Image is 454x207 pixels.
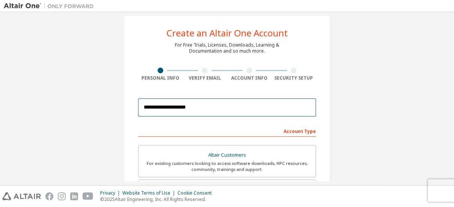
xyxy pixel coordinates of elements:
div: Account Type [138,125,316,137]
div: For existing customers looking to access software downloads, HPC resources, community, trainings ... [143,160,311,172]
div: Verify Email [183,75,227,81]
img: facebook.svg [45,192,53,200]
div: Altair Customers [143,150,311,160]
img: Altair One [4,2,98,10]
img: linkedin.svg [70,192,78,200]
img: altair_logo.svg [2,192,41,200]
img: instagram.svg [58,192,66,200]
p: © 2025 Altair Engineering, Inc. All Rights Reserved. [100,196,216,202]
div: Security Setup [272,75,316,81]
img: youtube.svg [83,192,93,200]
div: Privacy [100,190,122,196]
div: Account Info [227,75,272,81]
div: Website Terms of Use [122,190,177,196]
div: For Free Trials, Licenses, Downloads, Learning & Documentation and so much more. [175,42,279,54]
div: Create an Altair One Account [167,29,288,38]
div: Personal Info [138,75,183,81]
div: Cookie Consent [177,190,216,196]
